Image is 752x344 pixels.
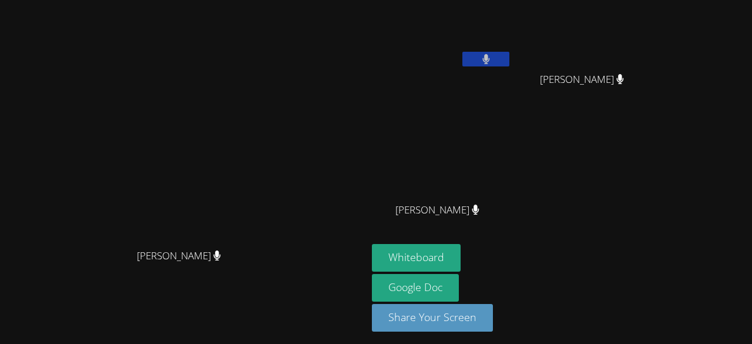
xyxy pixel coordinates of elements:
[137,248,221,265] span: [PERSON_NAME]
[540,71,624,88] span: [PERSON_NAME]
[395,202,479,219] span: [PERSON_NAME]
[372,304,493,332] button: Share Your Screen
[372,244,461,272] button: Whiteboard
[372,274,459,302] a: Google Doc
